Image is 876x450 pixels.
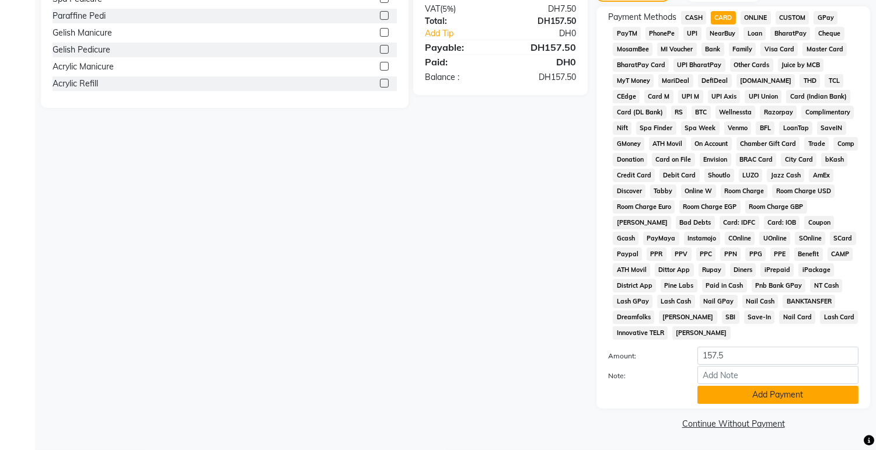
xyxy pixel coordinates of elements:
[416,40,501,54] div: Payable:
[700,153,731,166] span: Envision
[652,153,695,166] span: Card on File
[645,27,679,40] span: PhonePe
[804,216,834,229] span: Coupon
[697,347,858,365] input: Amount
[416,27,515,40] a: Add Tip
[828,247,853,261] span: CAMP
[720,247,741,261] span: PPN
[779,121,812,135] span: LoanTap
[699,263,725,277] span: Rupay
[53,44,110,56] div: Gelish Pedicure
[760,43,798,56] span: Visa Card
[800,74,820,88] span: THD
[708,90,741,103] span: UPI Axis
[613,90,640,103] span: CEdge
[801,106,854,119] span: Complimentary
[702,279,747,292] span: Paid in Cash
[697,386,858,404] button: Add Payment
[745,90,781,103] span: UPI Union
[720,216,759,229] span: Card: IDFC
[737,74,795,88] span: [DOMAIN_NAME]
[760,106,797,119] span: Razorpay
[817,121,846,135] span: SaveIN
[53,10,106,22] div: Paraffine Pedi
[613,43,652,56] span: MosamBee
[745,200,807,214] span: Room Charge GBP
[810,279,842,292] span: NT Cash
[711,11,736,25] span: CARD
[833,137,858,151] span: Comp
[659,311,717,324] span: [PERSON_NAME]
[778,58,824,72] span: Juice by MCB
[684,232,720,245] span: Instamojo
[53,27,112,39] div: Gelish Manicure
[744,311,775,324] span: Save-In
[613,169,655,182] span: Credit Card
[696,247,716,261] span: PPC
[814,11,837,25] span: GPay
[613,106,666,119] span: Card (DL Bank)
[672,326,731,340] span: [PERSON_NAME]
[678,90,703,103] span: UPI M
[613,184,645,198] span: Discover
[739,169,763,182] span: LUZO
[692,106,711,119] span: BTC
[613,27,641,40] span: PayTM
[697,366,858,384] input: Add Note
[501,15,585,27] div: DH157.50
[683,27,702,40] span: UPI
[416,55,501,69] div: Paid:
[744,27,766,40] span: Loan
[700,295,738,308] span: Nail GPay
[764,216,800,229] span: Card: IOB
[599,351,689,361] label: Amount:
[679,200,741,214] span: Room Charge EGP
[442,4,453,13] span: 5%
[53,61,114,73] div: Acrylic Manicure
[725,232,755,245] span: COnline
[770,27,810,40] span: BharatPay
[655,263,694,277] span: Dittor App
[501,3,585,15] div: DH7.50
[716,106,756,119] span: Wellnessta
[53,78,98,90] div: Acrylic Refill
[649,137,686,151] span: ATH Movil
[802,43,847,56] span: Master Card
[671,247,692,261] span: PPV
[702,43,724,56] span: Bank
[767,169,804,182] span: Jazz Cash
[736,153,777,166] span: BRAC Card
[416,71,501,83] div: Balance :
[756,121,774,135] span: BFL
[650,184,676,198] span: Tabby
[760,263,794,277] span: iPrepaid
[599,418,868,430] a: Continue Without Payment
[742,295,779,308] span: Nail Cash
[613,216,671,229] span: [PERSON_NAME]
[658,74,693,88] span: MariDeal
[599,371,689,381] label: Note:
[613,74,654,88] span: MyT Money
[515,27,585,40] div: DH0
[676,216,715,229] span: Bad Debts
[416,15,501,27] div: Total:
[804,137,829,151] span: Trade
[613,58,669,72] span: BharatPay Card
[737,137,800,151] span: Chamber Gift Card
[681,121,720,135] span: Spa Week
[613,295,652,308] span: Lash GPay
[798,263,834,277] span: iPackage
[741,11,771,25] span: ONLINE
[659,169,700,182] span: Debit Card
[644,90,673,103] span: Card M
[613,137,644,151] span: GMoney
[613,200,675,214] span: Room Charge Euro
[681,184,716,198] span: Online W
[752,279,806,292] span: Pnb Bank GPay
[730,58,773,72] span: Other Cards
[724,121,752,135] span: Venmo
[425,4,440,14] span: VAT
[661,279,697,292] span: Pine Labs
[636,121,676,135] span: Spa Finder
[721,184,768,198] span: Room Charge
